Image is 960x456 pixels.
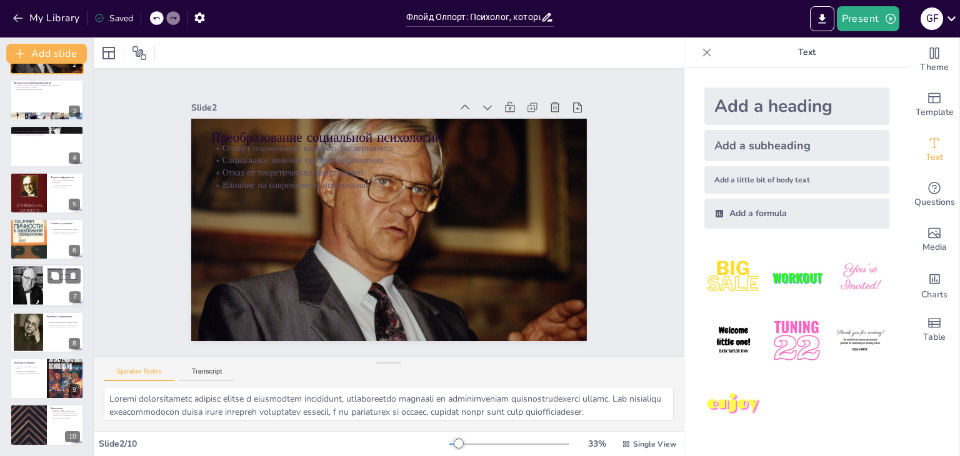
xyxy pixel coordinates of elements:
img: 4.jpeg [704,312,762,370]
p: Социальная психология как наука [14,372,43,375]
p: Влияние на современные исследования [14,135,80,137]
p: Заключение [51,406,80,410]
div: 10 [65,431,80,442]
img: 1.jpeg [704,249,762,307]
div: 9 [69,384,80,395]
img: 3.jpeg [831,249,889,307]
p: Игнорирование групповой идентичности [47,324,80,326]
span: Position [132,46,147,61]
p: Социальные явления требуют наблюдения [377,25,499,367]
p: Роль стереотипов [47,276,81,279]
div: 8 [69,338,80,349]
p: Социальная фасилитация и ингибиция [14,132,80,135]
div: 6 [10,219,84,260]
p: Наследие и влияние [14,361,43,365]
button: Speaker Notes [104,367,174,381]
div: 4 [69,152,80,164]
div: Add a formula [704,199,889,229]
div: 3 [69,106,80,117]
div: Add a subheading [704,130,889,161]
div: Add images, graphics, shapes or video [909,217,959,262]
p: Влияние на общество [51,186,80,188]
div: Add a little bit of body text [704,166,889,194]
div: Add charts and graphs [909,262,959,307]
input: Insert title [406,8,541,26]
button: My Library [9,8,85,28]
span: Single View [633,439,676,449]
p: Социальные нормы влияют на поведение [51,179,80,183]
div: 6 [69,245,80,256]
div: Slide 2 / 10 [99,438,449,450]
p: Предрассудки и стереотипы [47,267,81,271]
button: G f [921,6,943,31]
div: 5 [10,172,84,214]
p: Методы измерения установок [51,233,80,235]
div: 7 [9,265,84,307]
span: Text [926,151,943,164]
div: 5 [69,199,80,210]
p: Влияние на исследователей [14,370,43,373]
div: Get real-time input from your audience [909,172,959,217]
span: Questions [914,196,955,209]
p: Групповое поведение основано на индивидуальных действиях [14,84,80,86]
button: Transcript [179,367,235,381]
div: Add a table [909,307,959,352]
p: Влияние на современную психологию [354,33,476,375]
button: Present [837,6,899,31]
div: Add ready made slides [909,82,959,127]
img: 5.jpeg [767,312,826,370]
div: Saved [94,12,133,24]
p: Присутствие других влияет на производительность [14,131,80,133]
div: Add a heading [704,87,889,125]
span: Theme [920,61,949,74]
p: Text [717,37,897,67]
div: 10 [10,404,84,445]
div: 9 [10,358,84,399]
div: 33 % [582,438,612,450]
div: Add text boxes [909,127,959,172]
button: Export to PowerPoint [810,6,834,31]
p: Влияние на межгрупповые отношения [47,278,81,280]
button: Delete Slide [66,269,81,284]
div: Layout [99,43,119,63]
p: Отказ от группового сознания [14,86,80,89]
img: 6.jpeg [831,312,889,370]
p: Влияние на социальную психологию [14,89,80,91]
img: 2.jpeg [767,249,826,307]
p: Отказ от теоретических конструкций [366,29,487,371]
p: Преобразование социальной психологии [396,17,524,361]
p: Установка как центральное понятие [51,228,80,230]
div: 4 [10,126,84,167]
p: Критика и ограничения [47,314,80,318]
div: Change the overall theme [909,37,959,82]
button: Add slide [6,44,87,64]
p: Влияние на современную психологию [47,325,80,328]
p: Методологический индивидуализм [14,81,80,85]
p: Установки предсказывают поведение [51,230,80,233]
p: Критика радикального индивидуализма [47,321,80,324]
p: Склонность к конформизму [51,184,80,186]
div: 3 [10,79,84,121]
p: [PERSON_NAME] изменил наше понимание социальной психологии, доказав, что за группами стоят не мыс... [51,410,80,419]
span: Table [923,330,946,344]
p: Теория конформности [51,175,80,179]
div: 8 [10,312,84,353]
p: Понятие «установка» [51,222,80,226]
button: Duplicate Slide [47,269,62,284]
p: Олпорт подчеркивал важность эксперимента [389,21,511,364]
span: Charts [921,288,947,302]
p: Стандарты экспериментальных методов [14,365,43,370]
span: Media [922,240,947,254]
div: 7 [69,292,81,303]
textarea: Loremi dolorsitametc adipisc elitse d eiusmodtem incididunt, utlaboreetdo magnaali en adminimveni... [104,387,674,421]
p: Социальная фасилитация и ингибиция [14,127,80,131]
span: Template [916,106,954,119]
p: Когнитивные корни предрассудков [47,274,81,276]
div: 2 [69,59,80,71]
img: 7.jpeg [704,375,762,434]
div: G f [921,7,943,30]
